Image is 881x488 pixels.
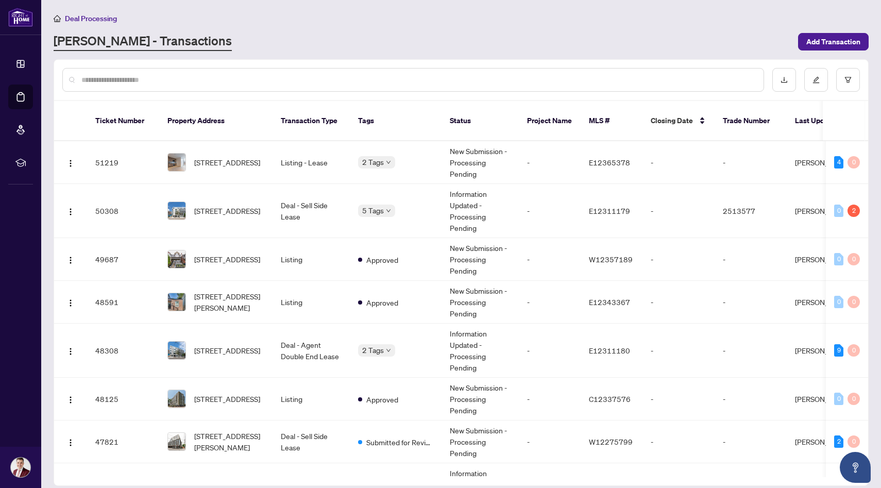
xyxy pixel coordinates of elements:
th: Property Address [159,101,273,141]
td: [PERSON_NAME] [787,281,864,324]
span: [STREET_ADDRESS] [194,157,260,168]
td: [PERSON_NAME] [787,420,864,463]
span: E12365378 [589,158,630,167]
div: 2 [848,205,860,217]
button: download [772,68,796,92]
div: 0 [848,344,860,357]
div: 2 [834,435,843,448]
td: - [642,324,715,378]
span: Closing Date [651,115,693,126]
span: E12311179 [589,206,630,215]
td: - [715,324,787,378]
button: Open asap [840,452,871,483]
td: Deal - Sell Side Lease [273,184,350,238]
img: Profile Icon [11,458,30,477]
td: Deal - Agent Double End Lease [273,324,350,378]
td: 2513577 [715,184,787,238]
img: Logo [66,208,75,216]
button: Logo [62,203,79,219]
img: thumbnail-img [168,250,185,268]
th: Transaction Type [273,101,350,141]
td: 49687 [87,238,159,281]
span: 2 Tags [362,344,384,356]
td: Listing - Lease [273,141,350,184]
td: - [715,141,787,184]
td: Listing [273,378,350,420]
th: Status [442,101,519,141]
td: - [715,420,787,463]
td: - [519,281,581,324]
img: Logo [66,347,75,356]
span: [STREET_ADDRESS] [194,205,260,216]
td: New Submission - Processing Pending [442,378,519,420]
button: Logo [62,251,79,267]
span: 5 Tags [362,205,384,216]
td: - [519,324,581,378]
img: Logo [66,299,75,307]
span: C12337576 [589,394,631,403]
td: - [642,281,715,324]
th: Tags [350,101,442,141]
td: 50308 [87,184,159,238]
div: 0 [834,393,843,405]
th: Closing Date [642,101,715,141]
td: Listing [273,281,350,324]
td: - [519,420,581,463]
span: [STREET_ADDRESS][PERSON_NAME] [194,291,264,313]
button: Logo [62,294,79,310]
img: logo [8,8,33,27]
td: - [715,238,787,281]
img: thumbnail-img [168,293,185,311]
img: Logo [66,159,75,167]
td: [PERSON_NAME] [787,324,864,378]
button: filter [836,68,860,92]
span: W12357189 [589,255,633,264]
div: 0 [834,253,843,265]
button: Add Transaction [798,33,869,51]
span: Approved [366,394,398,405]
td: - [519,378,581,420]
td: - [519,238,581,281]
span: Add Transaction [806,33,860,50]
img: Logo [66,396,75,404]
div: 0 [848,435,860,448]
span: Submitted for Review [366,436,433,448]
img: thumbnail-img [168,342,185,359]
span: edit [812,76,820,83]
th: Ticket Number [87,101,159,141]
span: E12343367 [589,297,630,307]
img: thumbnail-img [168,154,185,171]
span: [STREET_ADDRESS] [194,254,260,265]
th: Last Updated By [787,101,864,141]
span: [STREET_ADDRESS] [194,393,260,405]
td: New Submission - Processing Pending [442,281,519,324]
img: thumbnail-img [168,390,185,408]
button: Logo [62,391,79,407]
td: - [519,141,581,184]
td: - [642,141,715,184]
td: 47821 [87,420,159,463]
th: Trade Number [715,101,787,141]
td: - [519,184,581,238]
td: Information Updated - Processing Pending [442,324,519,378]
td: [PERSON_NAME] [787,141,864,184]
div: 4 [834,156,843,169]
button: Logo [62,154,79,171]
span: Approved [366,297,398,308]
td: [PERSON_NAME] [787,238,864,281]
td: - [642,420,715,463]
td: Listing [273,238,350,281]
td: - [642,378,715,420]
td: [PERSON_NAME] [787,184,864,238]
div: 9 [834,344,843,357]
td: Deal - Sell Side Lease [273,420,350,463]
td: New Submission - Processing Pending [442,238,519,281]
div: 0 [848,156,860,169]
span: Deal Processing [65,14,117,23]
td: - [715,281,787,324]
td: New Submission - Processing Pending [442,420,519,463]
td: New Submission - Processing Pending [442,141,519,184]
span: [STREET_ADDRESS][PERSON_NAME] [194,430,264,453]
th: Project Name [519,101,581,141]
img: Logo [66,256,75,264]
